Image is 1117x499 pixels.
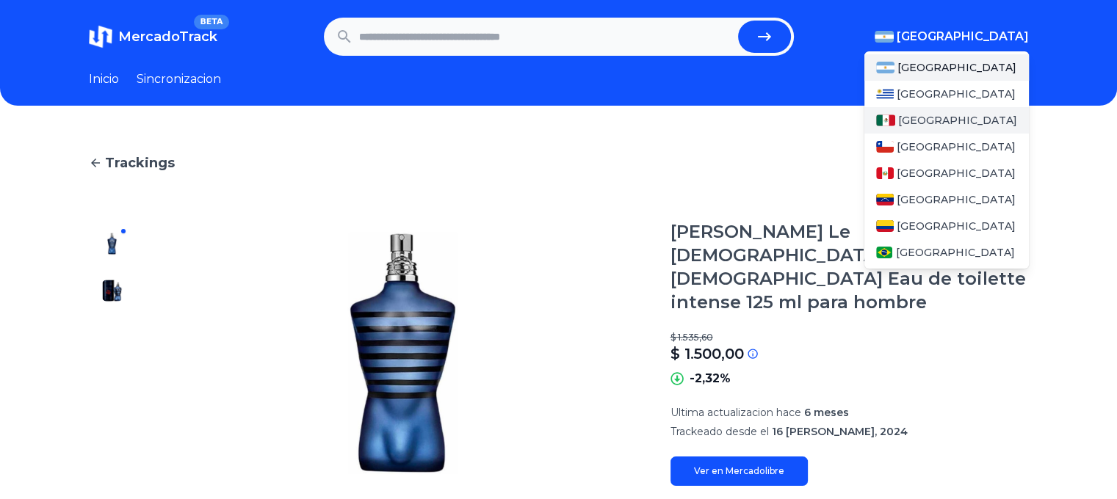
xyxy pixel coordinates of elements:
span: 6 meses [804,406,849,419]
span: [GEOGRAPHIC_DATA] [897,28,1029,45]
span: Trackings [105,153,175,173]
img: Chile [876,141,894,153]
span: MercadoTrack [118,29,217,45]
a: Sincronizacion [137,70,221,88]
img: Brasil [876,247,893,258]
p: -2,32% [690,370,731,387]
a: Argentina[GEOGRAPHIC_DATA] [864,54,1029,81]
p: $ 1.535,60 [670,332,1029,343]
span: [GEOGRAPHIC_DATA] [897,60,1016,75]
img: Mexico [876,114,895,126]
a: Venezuela[GEOGRAPHIC_DATA] [864,186,1029,213]
a: Peru[GEOGRAPHIC_DATA] [864,160,1029,186]
img: Colombia [876,220,894,232]
a: Chile[GEOGRAPHIC_DATA] [864,134,1029,160]
a: Mexico[GEOGRAPHIC_DATA] [864,107,1029,134]
a: Uruguay[GEOGRAPHIC_DATA] [864,81,1029,107]
img: Jean Paul Gaultier Le Male Ultra Male Eau de toilette intense 125 ml para hombre [101,232,124,255]
span: [GEOGRAPHIC_DATA] [897,192,1016,207]
span: Trackeado desde el [670,425,769,438]
button: [GEOGRAPHIC_DATA] [875,28,1029,45]
span: [GEOGRAPHIC_DATA] [897,87,1016,101]
span: BETA [194,15,228,29]
span: [GEOGRAPHIC_DATA] [897,139,1016,154]
img: Venezuela [876,194,894,205]
h1: [PERSON_NAME] Le [DEMOGRAPHIC_DATA] Ultra [DEMOGRAPHIC_DATA] Eau de toilette intense 125 ml para ... [670,220,1029,314]
a: Inicio [89,70,119,88]
img: MercadoTrack [89,25,112,48]
span: [GEOGRAPHIC_DATA] [895,245,1014,260]
a: Brasil[GEOGRAPHIC_DATA] [864,239,1029,266]
span: [GEOGRAPHIC_DATA] [898,113,1017,128]
a: MercadoTrackBETA [89,25,217,48]
img: Argentina [876,62,895,73]
img: Uruguay [876,88,894,100]
p: $ 1.500,00 [670,343,744,364]
a: Colombia[GEOGRAPHIC_DATA] [864,213,1029,239]
img: Jean Paul Gaultier Le Male Ultra Male Eau de toilette intense 125 ml para hombre [165,220,641,486]
img: Jean Paul Gaultier Le Male Ultra Male Eau de toilette intense 125 ml para hombre [101,279,124,302]
img: Argentina [875,31,894,43]
img: Peru [876,167,894,179]
span: 16 [PERSON_NAME], 2024 [772,425,908,438]
span: [GEOGRAPHIC_DATA] [897,219,1016,233]
a: Ver en Mercadolibre [670,456,808,486]
span: [GEOGRAPHIC_DATA] [897,166,1016,181]
a: Trackings [89,153,1029,173]
span: Ultima actualizacion hace [670,406,801,419]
